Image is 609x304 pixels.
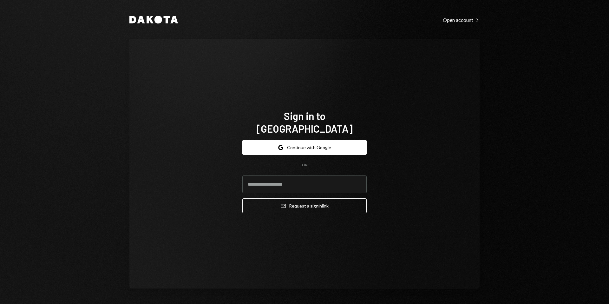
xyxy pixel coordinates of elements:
div: OR [302,162,307,168]
h1: Sign in to [GEOGRAPHIC_DATA] [242,109,367,135]
a: Open account [443,16,480,23]
button: Request a signinlink [242,198,367,213]
div: Open account [443,17,480,23]
button: Continue with Google [242,140,367,155]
